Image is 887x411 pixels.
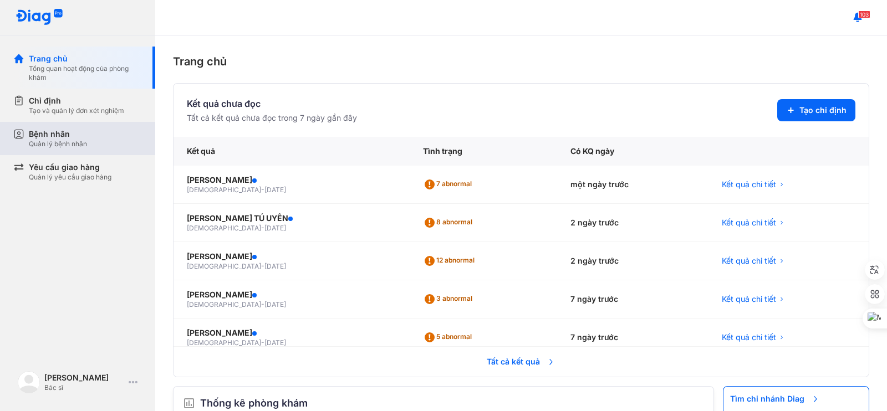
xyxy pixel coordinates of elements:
[187,300,261,309] span: [DEMOGRAPHIC_DATA]
[29,162,111,173] div: Yêu cầu giao hàng
[799,105,847,116] span: Tạo chỉ định
[858,11,870,18] span: 103
[187,338,261,347] span: [DEMOGRAPHIC_DATA]
[261,300,264,309] span: -
[410,137,557,166] div: Tình trạng
[182,397,196,410] img: order.5a6da16c.svg
[173,53,869,70] div: Trang chủ
[18,371,40,393] img: logo
[423,176,476,193] div: 7 abnormal
[187,186,261,194] span: [DEMOGRAPHIC_DATA]
[187,224,261,232] span: [DEMOGRAPHIC_DATA]
[261,262,264,270] span: -
[557,166,708,204] div: một ngày trước
[187,289,396,300] div: [PERSON_NAME]
[29,106,124,115] div: Tạo và quản lý đơn xét nghiệm
[187,251,396,262] div: [PERSON_NAME]
[29,64,142,82] div: Tổng quan hoạt động của phòng khám
[44,383,124,392] div: Bác sĩ
[557,137,708,166] div: Có KQ ngày
[723,387,827,411] span: Tìm chi nhánh Diag
[557,242,708,280] div: 2 ngày trước
[16,9,63,26] img: logo
[187,262,261,270] span: [DEMOGRAPHIC_DATA]
[722,332,776,343] span: Kết quả chi tiết
[261,224,264,232] span: -
[722,217,776,228] span: Kết quả chi tiết
[187,174,396,186] div: [PERSON_NAME]
[557,318,708,357] div: 7 ngày trước
[29,173,111,182] div: Quản lý yêu cầu giao hàng
[423,328,476,346] div: 5 abnormal
[777,99,855,121] button: Tạo chỉ định
[261,338,264,347] span: -
[187,213,396,224] div: [PERSON_NAME] TÚ UYÊN
[29,129,87,140] div: Bệnh nhân
[557,204,708,242] div: 2 ngày trước
[423,290,477,308] div: 3 abnormal
[264,300,286,309] span: [DATE]
[29,53,142,64] div: Trang chủ
[44,372,124,383] div: [PERSON_NAME]
[264,186,286,194] span: [DATE]
[261,186,264,194] span: -
[174,137,410,166] div: Kết quả
[187,97,357,110] div: Kết quả chưa đọc
[423,252,479,270] div: 12 abnormal
[264,338,286,347] span: [DATE]
[722,179,776,190] span: Kết quả chi tiết
[557,280,708,318] div: 7 ngày trước
[722,294,776,305] span: Kết quả chi tiết
[480,350,562,374] span: Tất cả kết quả
[29,95,124,106] div: Chỉ định
[722,255,776,266] span: Kết quả chi tiết
[187,112,357,124] div: Tất cả kết quả chưa đọc trong 7 ngày gần đây
[264,262,286,270] span: [DATE]
[423,214,477,232] div: 8 abnormal
[187,327,396,338] div: [PERSON_NAME]
[264,224,286,232] span: [DATE]
[200,395,308,411] span: Thống kê phòng khám
[29,140,87,148] div: Quản lý bệnh nhân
